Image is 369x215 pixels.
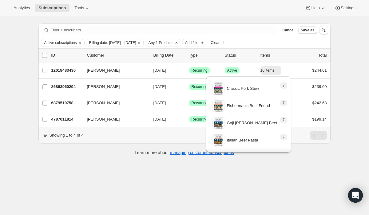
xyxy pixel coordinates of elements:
span: Tools [74,6,84,10]
span: Recurring [192,84,208,89]
span: Active [227,68,237,73]
div: 12018483430[PERSON_NAME][DATE]SuccessRecurringSuccessActive10 items$244.61 [51,66,327,75]
button: Analytics [10,4,34,12]
div: Type [189,52,220,58]
span: [DATE] [153,84,166,89]
button: Settings [331,4,359,12]
span: Recurring [192,117,208,122]
span: Save as [301,28,315,33]
span: $239.00 [312,84,327,89]
span: Analytics [14,6,30,10]
button: Sort the results [319,26,328,34]
span: Recurring [192,101,208,106]
button: 10 items [260,66,281,75]
span: [DATE] [153,68,166,73]
div: Items [260,52,291,58]
span: Help [311,6,319,10]
p: Showing 1 to 4 of 4 [50,132,84,138]
button: Tools [71,4,94,12]
button: Clear all [208,39,227,46]
span: [PERSON_NAME] [87,67,120,74]
span: Add filter [185,40,200,45]
span: Settings [341,6,355,10]
button: Save as [298,26,317,34]
p: 12018483430 [51,67,82,74]
div: Open Intercom Messenger [348,188,363,203]
span: Active subscriptions [44,40,77,45]
button: [PERSON_NAME] [83,114,145,124]
button: [PERSON_NAME] [83,82,145,92]
nav: Pagination [310,131,327,140]
button: Add filter [182,39,207,46]
p: Status [225,52,256,58]
span: $242.68 [312,101,327,105]
span: [PERSON_NAME] [87,116,120,122]
input: Filter subscribers [51,26,276,34]
span: 7 [283,135,285,140]
span: Recurring [192,68,208,73]
img: variant image [212,82,224,95]
button: Cancel [280,26,297,34]
span: 7 [283,83,285,88]
span: [DATE] [153,117,166,121]
p: Billing Date [153,52,184,58]
button: [PERSON_NAME] [83,66,145,75]
button: Clear [77,39,83,46]
button: Help [301,4,329,12]
span: [DATE] [153,101,166,105]
p: ID [51,52,82,58]
span: Cancel [282,28,294,33]
img: variant image [212,134,224,146]
span: [PERSON_NAME] [87,100,120,106]
span: 10 items [260,68,274,73]
a: managing customer subscriptions [170,150,234,155]
p: Italian Beef Pasta [227,137,258,143]
span: Billing date: [DATE]—[DATE] [89,40,136,45]
p: 6879510758 [51,100,82,106]
p: Goji [PERSON_NAME] Beef [227,120,277,126]
p: Classic Pork Stew [227,86,259,92]
span: Clear all [211,40,224,45]
div: 4787011814[PERSON_NAME][DATE]SuccessRecurringSuccessActive3 items$199.14 [51,115,327,124]
p: Fisherman's Best Friend [227,103,270,109]
p: Customer [87,52,149,58]
span: 7 [283,117,285,122]
p: 4787011814 [51,116,82,122]
p: Total [318,52,327,58]
button: Active subscriptions [41,39,77,46]
button: Clear [136,39,142,46]
span: [PERSON_NAME] [87,84,120,90]
div: 6879510758[PERSON_NAME][DATE]SuccessRecurringSuccessActive2 items$242.68 [51,99,327,107]
span: Subscriptions [38,6,66,10]
img: variant image [212,117,224,129]
p: 26863960294 [51,84,82,90]
button: Clear [173,39,180,46]
button: Any 1 Products [145,39,173,46]
button: Billing date: Aug 12, 2025—Sep 30, 2025 [86,39,136,46]
span: $244.61 [312,68,327,73]
button: [PERSON_NAME] [83,98,145,108]
div: 26863960294[PERSON_NAME][DATE]SuccessRecurringSuccessActive3 items$239.00 [51,82,327,91]
div: IDCustomerBilling DateTypeStatusItemsTotal [51,52,327,58]
p: Learn more about [135,149,234,156]
button: Subscriptions [35,4,69,12]
span: $199.14 [312,117,327,121]
img: variant image [212,100,224,112]
span: 7 [283,100,285,105]
span: Any 1 Products [148,40,173,45]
